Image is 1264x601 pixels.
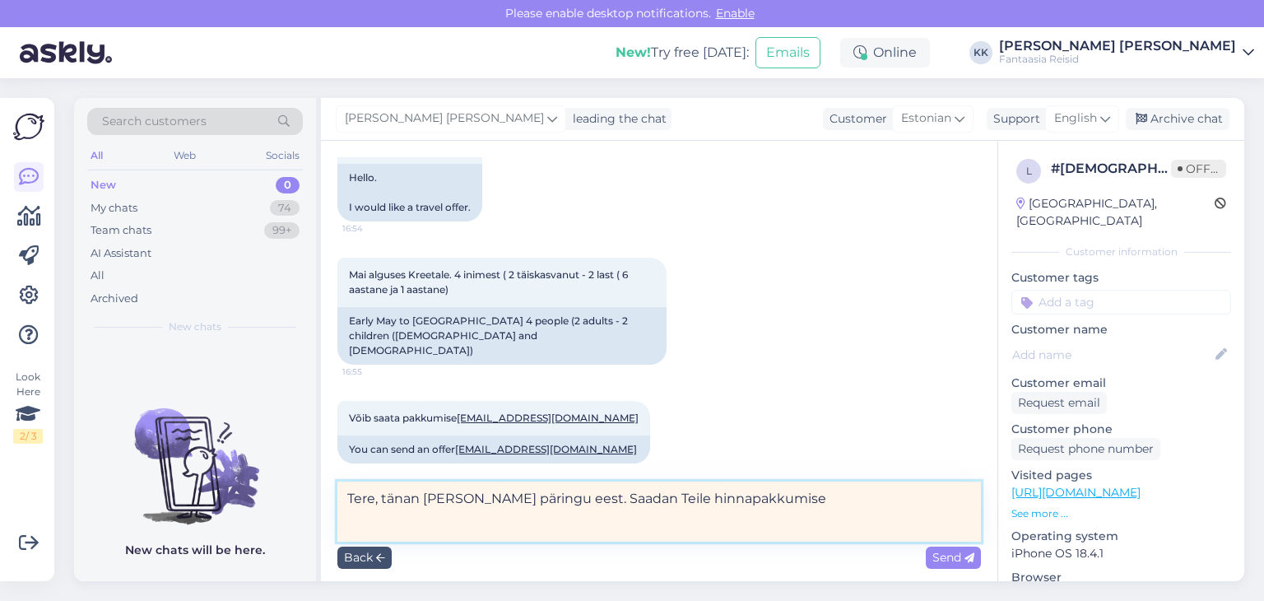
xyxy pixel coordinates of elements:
[455,443,637,455] a: [EMAIL_ADDRESS][DOMAIN_NAME]
[1012,346,1212,364] input: Add name
[840,38,930,68] div: Online
[342,366,404,378] span: 16:55
[13,370,43,444] div: Look Here
[1011,392,1107,414] div: Request email
[1016,195,1215,230] div: [GEOGRAPHIC_DATA], [GEOGRAPHIC_DATA]
[345,109,544,128] span: [PERSON_NAME] [PERSON_NAME]
[349,268,630,296] span: Mai alguses Kreetale. 4 inimest ( 2 täiskasvanut - 2 last ( 6 aastane ja 1 aastane)
[342,222,404,235] span: 16:54
[999,40,1236,53] div: [PERSON_NAME] [PERSON_NAME]
[270,200,300,217] div: 74
[1011,321,1231,338] p: Customer name
[969,41,992,64] div: KK
[1011,528,1231,545] p: Operating system
[102,113,207,130] span: Search customers
[1011,245,1231,259] div: Customer information
[91,291,138,307] div: Archived
[91,268,105,284] div: All
[1011,569,1231,586] p: Browser
[1011,421,1231,438] p: Customer phone
[91,245,151,262] div: AI Assistant
[1011,269,1231,287] p: Customer tags
[125,542,265,559] p: New chats will be here.
[1051,159,1171,179] div: # [DEMOGRAPHIC_DATA]
[1171,160,1226,178] span: Offline
[91,222,151,239] div: Team chats
[1011,438,1160,460] div: Request phone number
[1011,485,1141,500] a: [URL][DOMAIN_NAME]
[276,177,300,193] div: 0
[999,53,1236,66] div: Fantaasia Reisid
[342,464,404,477] span: 16:56
[13,429,43,444] div: 2 / 3
[349,412,639,424] span: Võib saata pakkumise
[1054,109,1097,128] span: English
[1011,375,1231,392] p: Customer email
[932,550,974,565] span: Send
[87,145,106,166] div: All
[91,177,116,193] div: New
[566,110,667,128] div: leading the chat
[169,319,221,334] span: New chats
[337,482,981,542] textarea: Tere, tänan [PERSON_NAME] päringu eest. Saadan Teile hinnapakkumise
[1011,467,1231,484] p: Visited pages
[457,412,639,424] a: [EMAIL_ADDRESS][DOMAIN_NAME]
[74,379,316,527] img: No chats
[1011,506,1231,521] p: See more ...
[999,40,1254,66] a: [PERSON_NAME] [PERSON_NAME]Fantaasia Reisid
[337,307,667,365] div: Early May to [GEOGRAPHIC_DATA] 4 people (2 adults - 2 children ([DEMOGRAPHIC_DATA] and [DEMOGRAPH...
[264,222,300,239] div: 99+
[337,164,482,221] div: Hello. I would like a travel offer.
[91,200,137,217] div: My chats
[711,6,760,21] span: Enable
[1126,108,1229,130] div: Archive chat
[823,110,887,128] div: Customer
[901,109,951,128] span: Estonian
[1026,165,1032,177] span: l
[616,44,651,60] b: New!
[1011,545,1231,562] p: iPhone OS 18.4.1
[13,111,44,142] img: Askly Logo
[755,37,820,68] button: Emails
[263,145,303,166] div: Socials
[170,145,199,166] div: Web
[987,110,1040,128] div: Support
[1011,290,1231,314] input: Add a tag
[337,436,650,464] div: You can send an offer
[337,547,392,569] div: Back
[616,43,749,63] div: Try free [DATE]:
